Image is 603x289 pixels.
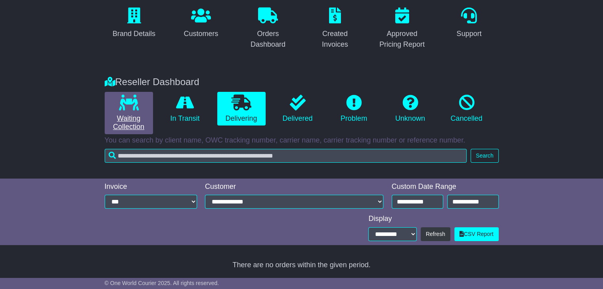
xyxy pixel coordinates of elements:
div: Support [456,29,481,39]
div: Invoice [105,183,197,191]
div: Brand Details [113,29,155,39]
span: © One World Courier 2025. All rights reserved. [105,280,219,286]
button: Search [471,149,498,163]
div: Orders Dashboard [244,29,293,50]
a: Problem [330,92,378,126]
a: Brand Details [107,5,161,42]
a: Cancelled [442,92,491,126]
a: Unknown [386,92,435,126]
div: Reseller Dashboard [101,76,503,88]
a: In Transit [161,92,209,126]
a: Delivering [217,92,266,126]
div: Approved Pricing Report [378,29,427,50]
div: Display [368,215,498,223]
a: Approved Pricing Report [373,5,432,53]
div: Customer [205,183,384,191]
button: Refresh [421,227,450,241]
div: Customers [184,29,218,39]
a: CSV Report [454,227,499,241]
a: Created Invoices [306,5,365,53]
div: There are no orders within the given period. [103,261,501,270]
p: You can search by client name, OWC tracking number, carrier name, carrier tracking number or refe... [105,136,499,145]
div: Custom Date Range [392,183,499,191]
a: Waiting Collection [105,92,153,134]
a: Delivered [274,92,322,126]
a: Support [451,5,486,42]
a: Orders Dashboard [239,5,298,53]
a: Customers [178,5,223,42]
div: Created Invoices [311,29,360,50]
